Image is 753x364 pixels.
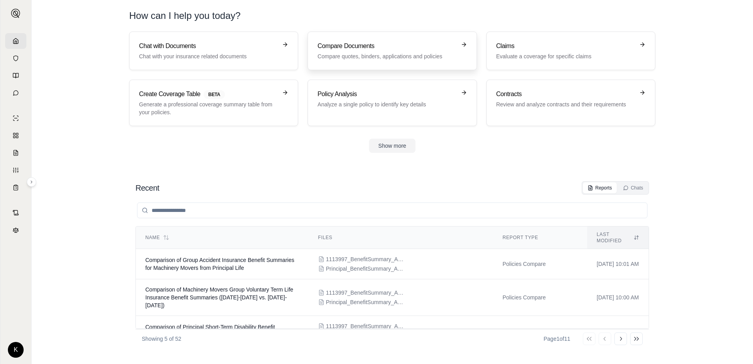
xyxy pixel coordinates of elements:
a: Create Coverage TableBETAGenerate a professional coverage summary table from your policies. [129,80,298,126]
h1: How can I help you today? [129,9,655,22]
img: Expand sidebar [11,9,20,18]
div: Page 1 of 11 [543,335,570,343]
h3: Create Coverage Table [139,89,277,99]
a: ClaimsEvaluate a coverage for specific claims [486,32,655,70]
span: Principal_BenefitSummary_ACTIVE ALL OTHER MEMBERS_VTL.pdf [326,298,405,306]
a: ContractsReview and analyze contracts and their requirements [486,80,655,126]
a: Home [5,33,26,49]
a: Legal Search Engine [5,222,26,238]
th: Files [309,227,493,249]
button: Expand sidebar [27,177,36,187]
h3: Compare Documents [317,41,456,51]
a: Documents Vault [5,50,26,66]
span: 1113997_BenefitSummary_ACTIVE ALL OTHER MEMBERS_VSTD.pdf [326,322,405,330]
h3: Contracts [496,89,634,99]
td: Policies Compare [493,249,587,279]
div: Name [145,234,299,241]
span: Comparison of Machinery Movers Group Voluntary Term Life Insurance Benefit Summaries (2024-2025 v... [145,286,293,308]
span: Principal_BenefitSummary_ACTIVE KEY MEMBERS_ACCIDENT.pdf [326,265,405,273]
p: Review and analyze contracts and their requirements [496,100,634,108]
td: Policies Compare [493,316,587,346]
h3: Policy Analysis [317,89,456,99]
p: Showing 5 of 52 [142,335,181,343]
span: 1113997_BenefitSummary_ACTIVE ALL OTHER MEMBERS_VTL.pdf [326,289,405,297]
div: Reports [588,185,612,191]
div: K [8,342,24,358]
span: Comparison of Group Accident Insurance Benefit Summaries for Machinery Movers from Principal Life [145,257,294,271]
a: Chat [5,85,26,101]
p: Chat with your insurance related documents [139,52,277,60]
h3: Claims [496,41,634,51]
button: Chats [618,182,648,193]
span: BETA [204,90,225,99]
a: Policy AnalysisAnalyze a single policy to identify key details [308,80,477,126]
a: Claim Coverage [5,145,26,161]
a: Chat with DocumentsChat with your insurance related documents [129,32,298,70]
a: Prompt Library [5,68,26,84]
a: Single Policy [5,110,26,126]
p: Compare quotes, binders, applications and policies [317,52,456,60]
a: Compare DocumentsCompare quotes, binders, applications and policies [308,32,477,70]
a: Custom Report [5,162,26,178]
div: Last modified [597,231,639,244]
td: [DATE] 10:00 AM [587,279,649,316]
th: Report Type [493,227,587,249]
td: [DATE] 10:01 AM [587,249,649,279]
td: [DATE] 10:00 AM [587,316,649,346]
h2: Recent [135,182,159,193]
td: Policies Compare [493,279,587,316]
span: Comparison of Principal Short-Term Disability Benefit Summaries for Machinery Movers (July 2024 v... [145,324,278,338]
div: Chats [623,185,643,191]
button: Show more [369,139,416,153]
a: Policy Comparisons [5,128,26,143]
h3: Chat with Documents [139,41,277,51]
button: Reports [583,182,617,193]
a: Contract Analysis [5,205,26,221]
span: 1113997_BenefitSummary_ACTIVE KEY MEMBERS_ACCIDENT.pdf [326,255,405,263]
p: Generate a professional coverage summary table from your policies. [139,100,277,116]
button: Expand sidebar [8,6,24,21]
a: Coverage Table [5,180,26,195]
p: Analyze a single policy to identify key details [317,100,456,108]
p: Evaluate a coverage for specific claims [496,52,634,60]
